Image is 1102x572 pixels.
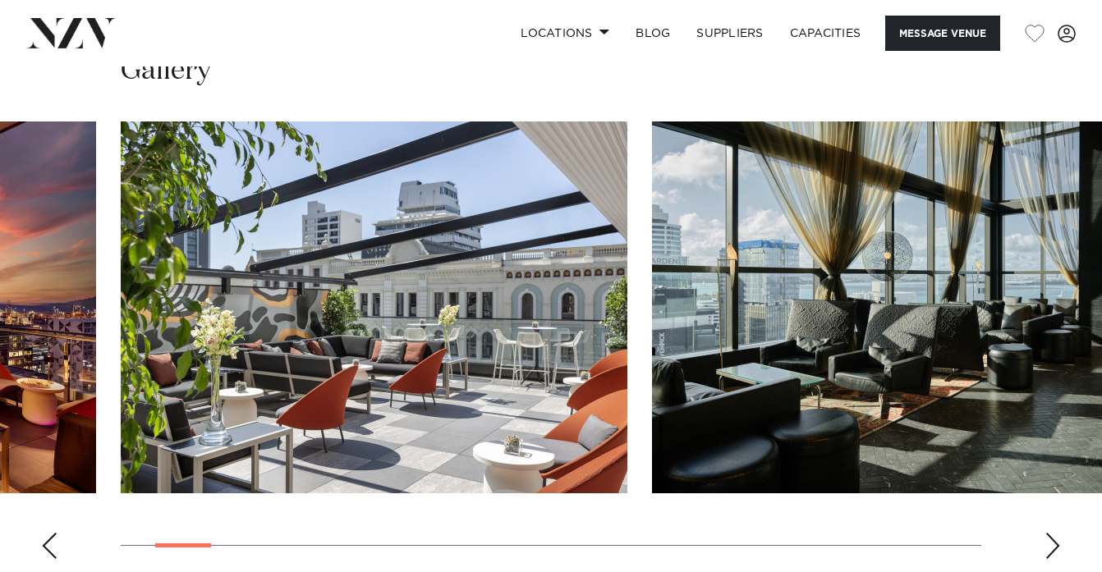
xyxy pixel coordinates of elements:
[26,18,116,48] img: nzv-logo.png
[121,121,627,493] swiper-slide: 2 / 25
[622,16,683,51] a: BLOG
[507,16,622,51] a: Locations
[777,16,875,51] a: Capacities
[683,16,776,51] a: SUPPLIERS
[885,16,1000,51] button: Message Venue
[121,53,211,89] h2: Gallery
